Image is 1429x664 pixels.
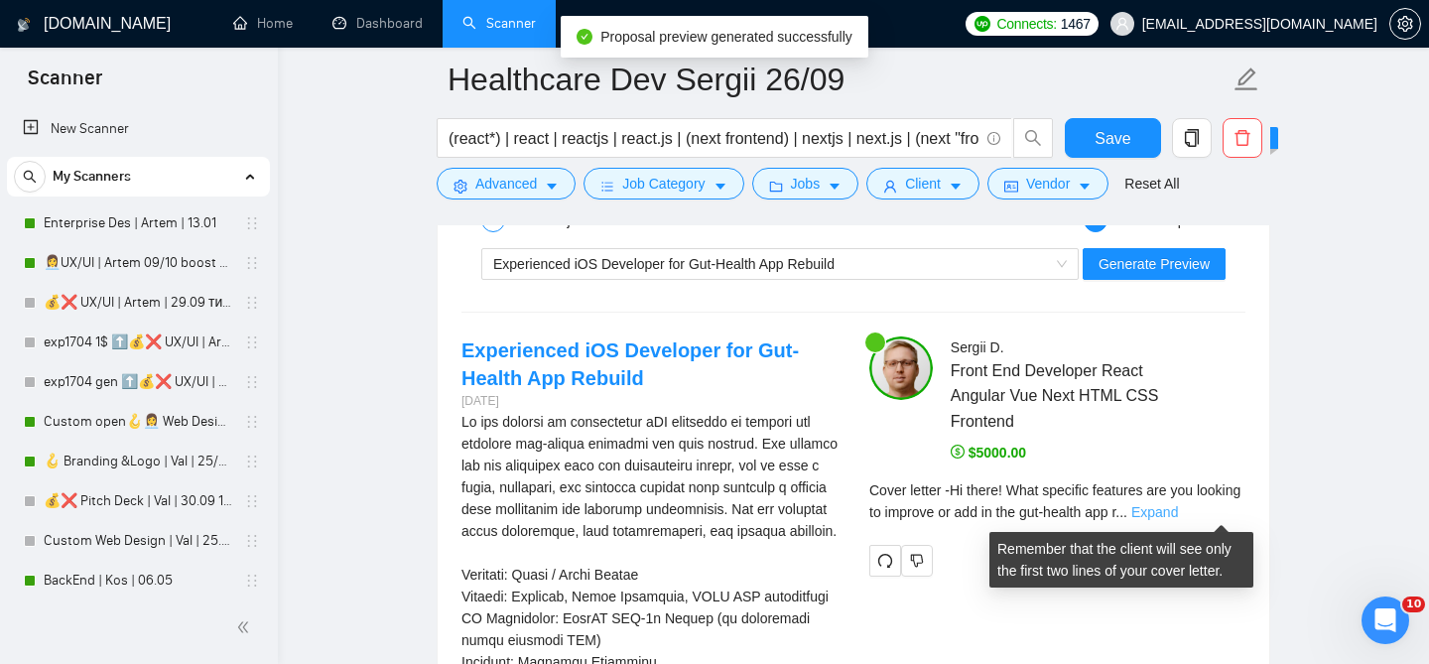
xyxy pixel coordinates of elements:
span: holder [244,454,260,469]
li: New Scanner [7,109,270,149]
button: redo [869,545,901,577]
span: dollar [951,445,965,459]
a: exp1704 gen ⬆️💰❌ UX/UI | Artem [44,362,232,402]
span: Save [1095,126,1130,151]
span: holder [244,255,260,271]
a: Expand [1131,504,1178,520]
button: folderJobscaret-down [752,168,859,199]
a: Enterprise Des | Artem | 13.01 [44,203,232,243]
a: searchScanner [462,15,536,32]
span: holder [244,374,260,390]
button: copy [1172,118,1212,158]
span: $5000.00 [951,445,1026,461]
button: delete [1223,118,1262,158]
span: My Scanners [53,157,131,197]
span: holder [244,493,260,509]
span: holder [244,533,260,549]
span: caret-down [949,179,963,194]
span: setting [454,179,467,194]
button: idcardVendorcaret-down [987,168,1108,199]
div: [DATE] [461,392,838,411]
img: logo [17,9,31,41]
a: Experienced iOS Developer for Gut-Health App Rebuild [461,339,799,389]
span: holder [244,573,260,589]
a: Custom open🪝👩‍💼 Web Design | Artem25/09 other start [44,402,232,442]
button: Generate Preview [1083,248,1226,280]
a: BackEnd | Kos | 06.05 [44,561,232,600]
a: exp1704 1$ ⬆️💰❌ UX/UI | Artem [44,323,232,362]
span: user [883,179,897,194]
span: Jobs [791,173,821,195]
span: info-circle [987,132,1000,145]
button: Save [1065,118,1161,158]
span: Connects: [996,13,1056,35]
a: 👩‍💼UX/UI | Artem 09/10 boost on + openline [44,243,232,283]
span: search [1014,129,1052,147]
span: holder [244,334,260,350]
img: upwork-logo.png [974,16,990,32]
span: caret-down [545,179,559,194]
span: Client [905,173,941,195]
span: Job Category [622,173,705,195]
div: Remember that the client will see only the first two lines of your cover letter. [989,532,1253,588]
span: Cover letter - Hi there! What specific features are you looking to improve or add in the gut-heal... [869,482,1240,520]
input: Scanner name... [448,55,1230,104]
span: bars [600,179,614,194]
button: dislike [901,545,933,577]
span: 2 [1093,214,1100,228]
div: Remember that the client will see only the first two lines of your cover letter. [869,479,1245,523]
button: userClientcaret-down [866,168,979,199]
button: setting [1389,8,1421,40]
span: Sergii D . [951,339,1004,355]
button: barsJob Categorycaret-down [584,168,743,199]
span: idcard [1004,179,1018,194]
span: Vendor [1026,173,1070,195]
a: 💰❌ UX/UI | Artem | 29.09 тимчасово вимкнула [44,283,232,323]
span: 10 [1402,597,1425,612]
span: 1467 [1061,13,1091,35]
span: copy [1173,129,1211,147]
span: Scanner [12,64,118,105]
a: New Scanner [23,109,254,149]
span: check-circle [577,29,592,45]
span: folder [769,179,783,194]
span: edit [1234,66,1259,92]
span: redo [870,553,900,569]
span: holder [244,215,260,231]
button: search [14,161,46,193]
span: Proposal preview generated successfully [600,29,852,45]
a: Custom Web Design | Val | 25.09 filters changed [44,521,232,561]
span: caret-down [828,179,842,194]
input: Search Freelance Jobs... [449,126,978,151]
a: Reset All [1124,173,1179,195]
a: 💰❌ Pitch Deck | Val | 30.09 16% view [44,481,232,521]
span: ... [1115,504,1127,520]
a: 🪝 Branding &Logo | Val | 25/09 added other start [44,442,232,481]
span: Advanced [475,173,537,195]
span: holder [244,295,260,311]
span: caret-down [714,179,727,194]
span: Generate Preview [1099,253,1210,275]
span: caret-down [1078,179,1092,194]
a: dashboardDashboard [332,15,423,32]
img: c1qPsoCbMiH-WKG4OV7jjNtyITMzpd0Kam-cbyUAHINg2_LJvLxRzzEkXkgIqGsKUI [869,336,933,400]
span: dislike [910,553,924,569]
span: search [15,170,45,184]
span: holder [244,414,260,430]
a: setting [1389,16,1421,32]
span: Experienced iOS Developer for Gut-Health App Rebuild [493,256,835,272]
span: delete [1224,129,1261,147]
span: double-left [236,617,256,637]
button: settingAdvancedcaret-down [437,168,576,199]
button: search [1013,118,1053,158]
a: homeHome [233,15,293,32]
span: user [1115,17,1129,31]
span: Front End Developer React Angular Vue Next HTML CSS Frontend [951,358,1187,433]
iframe: Intercom live chat [1362,597,1409,644]
span: setting [1390,16,1420,32]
